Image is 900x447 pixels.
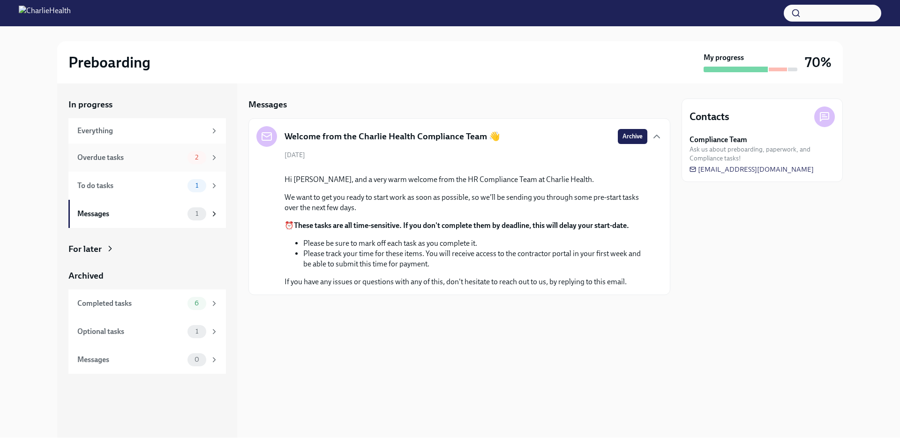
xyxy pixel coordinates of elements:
a: Messages0 [68,346,226,374]
a: Overdue tasks2 [68,144,226,172]
div: To do tasks [77,181,184,191]
a: In progress [68,98,226,111]
p: ⏰ [285,220,647,231]
span: 1 [190,210,204,217]
span: Archive [622,132,643,141]
h5: Welcome from the Charlie Health Compliance Team 👋 [285,130,500,143]
strong: Compliance Team [690,135,747,145]
div: For later [68,243,102,255]
div: Overdue tasks [77,152,184,163]
div: Everything [77,126,206,136]
a: Optional tasks1 [68,318,226,346]
img: CharlieHealth [19,6,71,21]
strong: These tasks are all time-sensitive. If you don't complete them by deadline, this will delay your ... [294,221,629,230]
span: [DATE] [285,151,305,159]
div: Optional tasks [77,326,184,337]
h3: 70% [805,54,832,71]
div: Messages [77,209,184,219]
li: Please be sure to mark off each task as you complete it. [303,238,647,249]
a: [EMAIL_ADDRESS][DOMAIN_NAME] [690,165,814,174]
a: Messages1 [68,200,226,228]
span: 2 [189,154,204,161]
h2: Preboarding [68,53,150,72]
a: To do tasks1 [68,172,226,200]
a: For later [68,243,226,255]
span: Ask us about preboarding, paperwork, and Compliance tasks! [690,145,835,163]
h4: Contacts [690,110,729,124]
p: Hi [PERSON_NAME], and a very warm welcome from the HR Compliance Team at Charlie Health. [285,174,647,185]
button: Archive [618,129,647,144]
a: Archived [68,270,226,282]
h5: Messages [248,98,287,111]
li: Please track your time for these items. You will receive access to the contractor portal in your ... [303,249,647,269]
span: 1 [190,328,204,335]
div: Completed tasks [77,298,184,309]
a: Everything [68,118,226,144]
strong: My progress [704,53,744,63]
div: Messages [77,355,184,365]
p: We want to get you ready to start work as soon as possible, so we'll be sending you through some ... [285,192,647,213]
p: If you have any issues or questions with any of this, don't hesitate to reach out to us, by reply... [285,277,647,287]
span: 0 [189,356,205,363]
span: 1 [190,182,204,189]
span: 6 [189,300,204,307]
a: Completed tasks6 [68,289,226,318]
